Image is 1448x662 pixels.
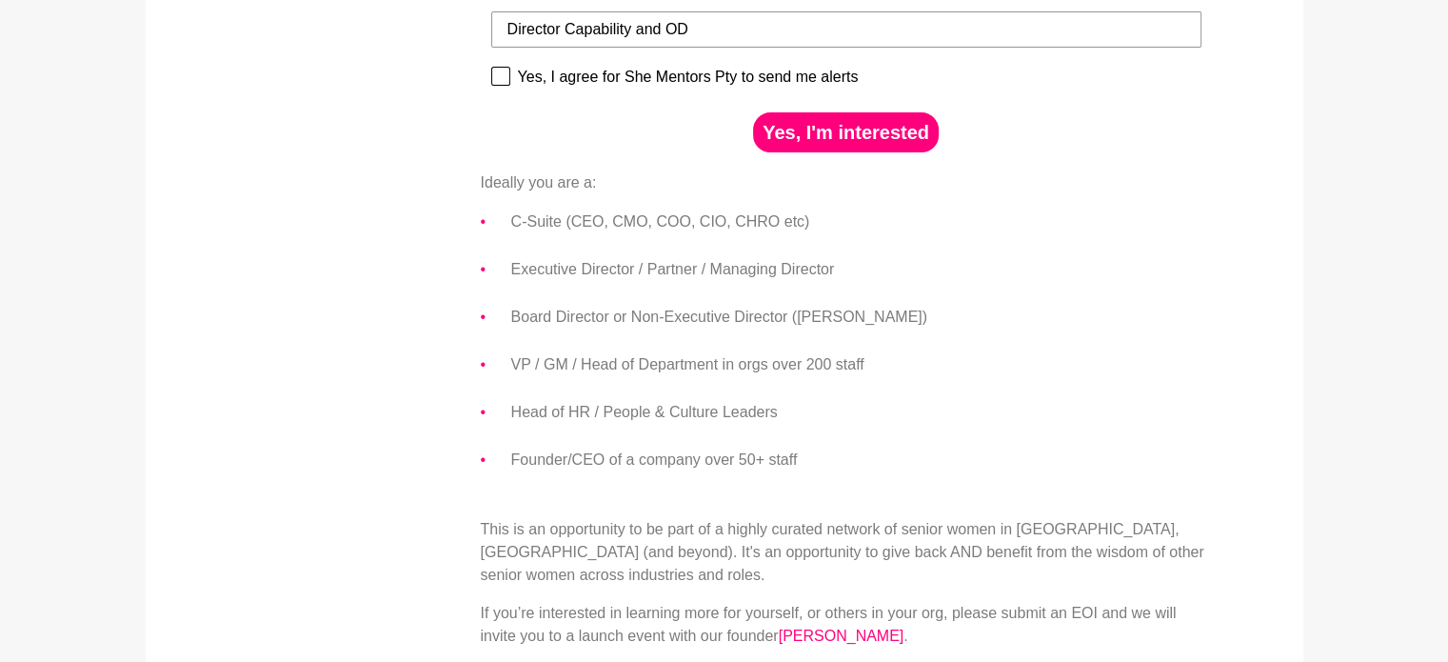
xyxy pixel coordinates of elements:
[511,257,1212,282] li: Executive Director / Partner / Managing Director
[491,11,1201,48] input: Job Tile (Past / Present)
[511,352,1212,377] li: VP / GM / Head of Department in orgs over 200 staff
[779,628,904,644] a: [PERSON_NAME]
[511,400,1212,425] li: Head of HR / People & Culture Leaders
[511,305,1212,330] li: Board Director or Non-Executive Director ([PERSON_NAME])
[481,518,1212,587] p: This is an opportunity to be part of a highly curated network of senior women in [GEOGRAPHIC_DATA...
[511,448,1212,472] li: Founder/CEO of a company over 50+ staff
[481,602,1212,648] p: If you’re interested in learning more for yourself, or others in your org, please submit an EOI a...
[753,112,939,152] button: Yes, I'm interested
[511,210,1212,234] li: C-Suite (CEO, CMO, COO, CIO, CHRO etc)
[518,69,859,86] div: Yes, I agree for She Mentors Pty to send me alerts
[481,171,1212,194] p: Ideally you are a:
